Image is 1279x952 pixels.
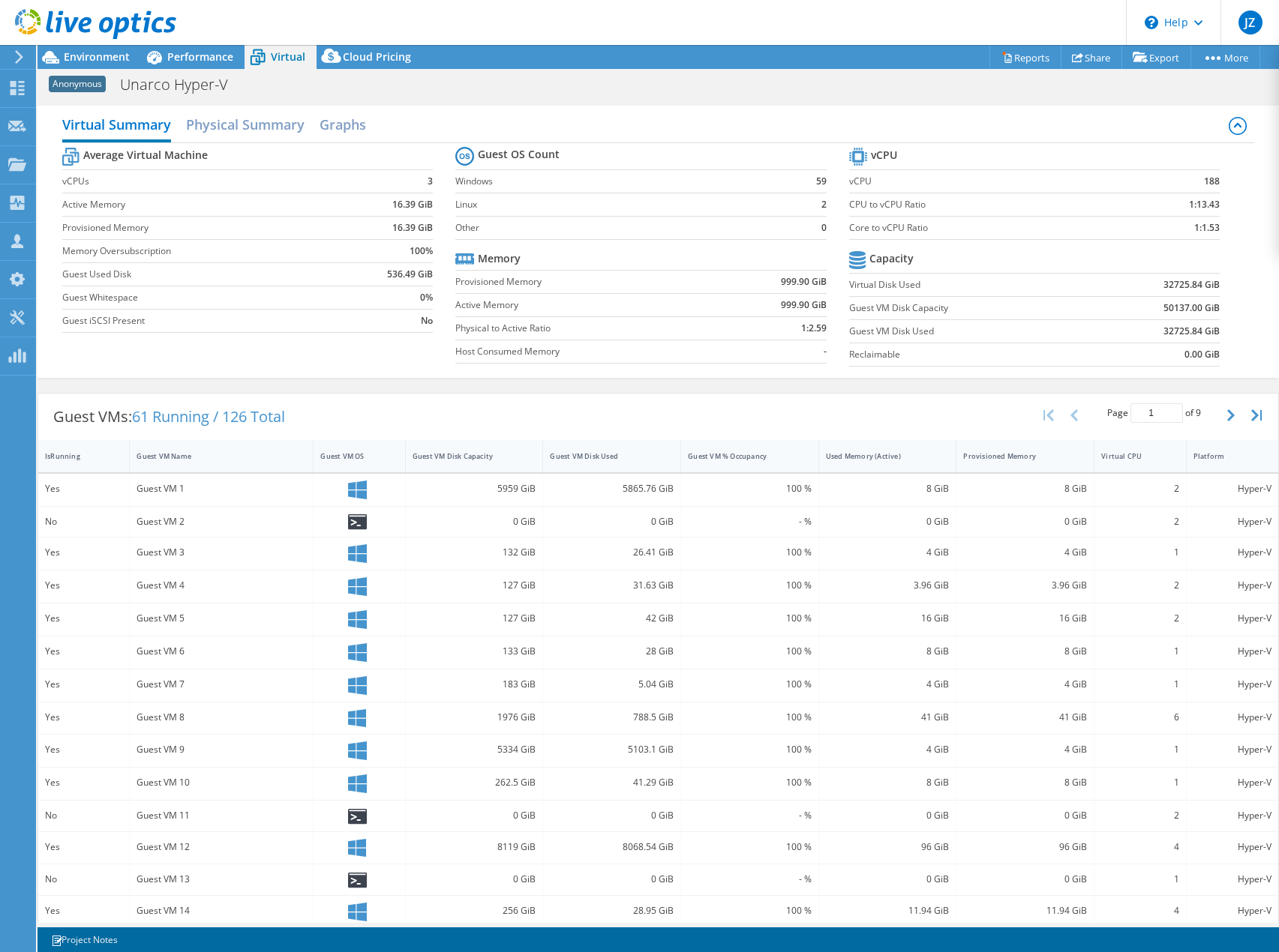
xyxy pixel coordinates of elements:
[137,610,306,627] div: Guest VM 5
[62,220,344,235] label: Provisioned Memory
[1193,774,1271,791] div: Hyper-V
[1130,403,1183,423] input: jump to page
[45,643,122,660] div: Yes
[963,513,1087,530] div: 0 GiB
[1193,643,1271,660] div: Hyper-V
[137,774,306,791] div: Guest VM 10
[550,610,674,627] div: 42 GiB
[688,709,812,726] div: 100 %
[550,451,656,461] div: Guest VM Disk Used
[688,774,812,791] div: 100 %
[45,741,122,758] div: Yes
[1204,174,1220,189] b: 188
[1163,301,1220,316] b: 50137.00 GiB
[688,839,812,855] div: 100 %
[455,174,792,189] label: Windows
[1194,220,1220,235] b: 1:1.53
[1163,277,1220,292] b: 32725.84 GiB
[826,839,950,855] div: 96 GiB
[826,643,950,660] div: 8 GiB
[816,174,827,189] b: 59
[826,741,950,758] div: 4 GiB
[826,774,950,791] div: 8 GiB
[849,277,1091,292] label: Virtual Disk Used
[550,676,674,693] div: 5.04 GiB
[62,313,344,328] label: Guest iSCSI Present
[413,577,536,594] div: 127 GiB
[137,451,288,461] div: Guest VM Name
[550,839,674,855] div: 8068.54 GiB
[963,709,1087,726] div: 41 GiB
[824,344,827,359] b: -
[62,290,344,305] label: Guest Whitespace
[1189,197,1220,212] b: 1:13.43
[550,577,674,594] div: 31.63 GiB
[45,577,122,594] div: Yes
[387,267,433,282] b: 536.49 GiB
[963,643,1087,660] div: 8 GiB
[45,871,122,888] div: No
[455,321,719,336] label: Physical to Active Ratio
[413,871,536,888] div: 0 GiB
[963,903,1087,919] div: 11.94 GiB
[963,774,1087,791] div: 8 GiB
[1101,839,1178,855] div: 4
[826,480,950,497] div: 8 GiB
[413,480,536,497] div: 5959 GiB
[550,480,674,497] div: 5865.76 GiB
[826,903,950,919] div: 11.94 GiB
[688,610,812,627] div: 100 %
[963,676,1087,693] div: 4 GiB
[550,807,674,824] div: 0 GiB
[1193,577,1271,594] div: Hyper-V
[963,741,1087,758] div: 4 GiB
[45,451,104,461] div: IsRunning
[1238,10,1262,34] span: JZ
[963,451,1069,461] div: Provisioned Memory
[826,451,932,461] div: Used Memory (Active)
[688,577,812,594] div: 100 %
[989,46,1061,69] a: Reports
[826,807,950,824] div: 0 GiB
[137,513,306,530] div: Guest VM 2
[45,839,122,855] div: Yes
[801,321,827,336] b: 1:2.59
[1193,871,1271,888] div: Hyper-V
[550,643,674,660] div: 28 GiB
[1101,774,1178,791] div: 1
[137,643,306,660] div: Guest VM 6
[849,347,1091,362] label: Reclaimable
[871,148,897,163] b: vCPU
[41,930,128,949] a: Project Notes
[1101,676,1178,693] div: 1
[1193,480,1271,497] div: Hyper-V
[826,709,950,726] div: 41 GiB
[413,610,536,627] div: 127 GiB
[45,480,122,497] div: Yes
[410,244,433,259] b: 100%
[1196,406,1201,419] span: 9
[455,220,792,235] label: Other
[1101,903,1178,919] div: 4
[1101,480,1178,497] div: 2
[413,774,536,791] div: 262.5 GiB
[963,480,1087,497] div: 8 GiB
[550,871,674,888] div: 0 GiB
[550,741,674,758] div: 5103.1 GiB
[688,807,812,824] div: - %
[413,709,536,726] div: 1976 GiB
[45,513,122,530] div: No
[688,480,812,497] div: 100 %
[821,220,827,235] b: 0
[1061,46,1122,69] a: Share
[963,610,1087,627] div: 16 GiB
[186,109,305,139] h2: Physical Summary
[1121,46,1191,69] a: Export
[1193,451,1253,461] div: Platform
[478,147,560,162] b: Guest OS Count
[1101,513,1178,530] div: 2
[45,676,122,693] div: Yes
[1101,807,1178,824] div: 2
[455,298,719,313] label: Active Memory
[963,544,1087,561] div: 4 GiB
